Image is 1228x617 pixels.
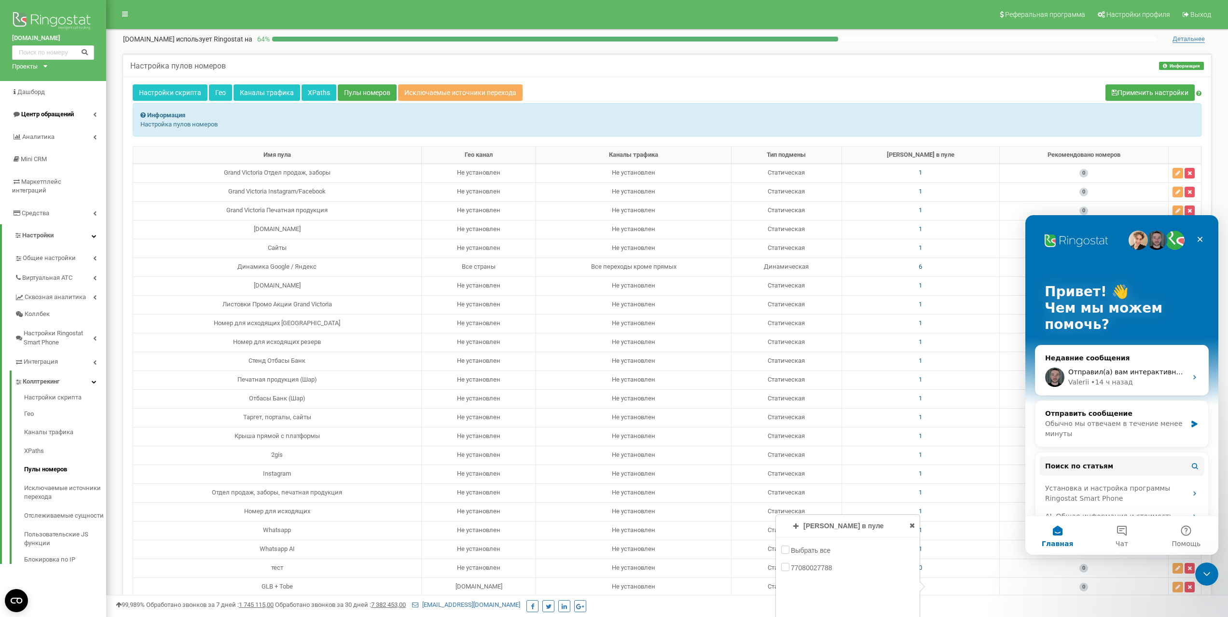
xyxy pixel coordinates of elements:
[137,563,417,573] div: тест
[421,239,536,258] td: Не установлен
[2,224,106,247] a: Настройки
[536,182,731,201] td: Не установлен
[137,488,417,497] div: Отдел продаж, заборы, печатная продукция
[1173,35,1205,43] span: Детальнее
[731,352,842,370] td: Статическая
[421,295,536,314] td: Не установлен
[275,601,406,608] span: Обработано звонков за 30 дней :
[731,147,842,164] th: Тип подмены
[146,601,274,608] span: Обработано звонков за 7 дней :
[24,442,106,461] a: XPaths
[133,147,422,164] th: Имя пула
[731,182,842,201] td: Статическая
[536,147,731,164] th: Каналы трафика
[137,394,417,403] div: Отбасы Банк (Шар)
[1106,11,1170,18] span: Настройки профиля
[137,319,417,328] div: Номер для исходящих [GEOGRAPHIC_DATA]
[842,147,999,164] th: [PERSON_NAME] в пуле
[421,182,536,201] td: Не установлен
[137,244,417,253] div: Cайты
[14,247,106,267] a: Общие настройки
[536,521,731,540] td: Не установлен
[536,427,731,446] td: Не установлен
[17,88,45,96] span: Дашборд
[147,111,185,119] strong: Информация
[137,338,417,347] div: Номер для исходящих резерв
[919,206,922,214] span: 1
[731,314,842,333] td: Статическая
[137,469,417,479] div: Instagram
[421,389,536,408] td: Не установлен
[252,34,272,44] p: 64 %
[731,201,842,220] td: Статическая
[137,262,417,272] div: Динамика Google / Яндекс
[536,295,731,314] td: Не установлен
[919,263,922,270] span: 6
[21,155,47,163] span: Mini CRM
[137,206,417,215] div: Grand Victoria Печатная продукция
[20,268,162,288] div: Установка и настройка программы Ringostat Smart Phone
[14,370,106,390] a: Коллтрекинг
[123,34,252,44] p: [DOMAIN_NAME]
[23,254,76,263] span: Общие настройки
[731,389,842,408] td: Статическая
[20,204,161,224] div: Обычно мы отвечаем в течение менее минуты
[137,413,417,422] div: Таргет, порталы, сайты
[421,370,536,389] td: Не установлен
[12,62,38,71] div: Проекты
[536,370,731,389] td: Не установлен
[421,408,536,427] td: Не установлен
[919,395,922,402] span: 1
[12,45,94,60] input: Поиск по номеру
[791,563,835,573] label: 77080027788
[731,427,842,446] td: Статическая
[421,521,536,540] td: Не установлен
[338,84,397,101] a: Пулы номеров
[22,232,54,239] span: Настройки
[137,356,417,366] div: Стенд Отбасы Банк
[919,188,922,195] span: 1
[536,333,731,352] td: Не установлен
[536,559,731,577] td: Не установлен
[22,274,72,283] span: Виртуальная АТС
[371,601,406,608] u: 7 382 453,00
[24,460,106,479] a: Пулы номеров
[176,35,252,43] span: использует Ringostat на
[731,258,842,276] td: Динамическая
[919,507,922,515] span: 1
[536,352,731,370] td: Не установлен
[421,314,536,333] td: Не установлен
[919,301,922,308] span: 1
[919,282,922,289] span: 1
[12,34,94,43] a: [DOMAIN_NAME]
[1079,169,1088,178] span: 0
[14,264,179,292] div: Установка и настройка программы Ringostat Smart Phone
[137,451,417,460] div: 2gis
[234,84,300,101] a: Каналы трафика
[919,432,922,439] span: 1
[137,300,417,309] div: Листовки Промо Акции Grand Victoria
[137,225,417,234] div: [DOMAIN_NAME]
[1190,11,1211,18] span: Выход
[731,521,842,540] td: Статическая
[421,559,536,577] td: Не установлен
[536,389,731,408] td: Не установлен
[421,220,536,239] td: Не установлен
[731,276,842,295] td: Статическая
[137,281,417,290] div: [DOMAIN_NAME]
[421,465,536,483] td: Не установлен
[421,201,536,220] td: Не установлен
[1025,215,1218,555] iframe: Intercom live chat
[64,301,128,340] button: Чат
[731,502,842,521] td: Статическая
[919,357,922,364] span: 1
[20,296,162,306] div: AI. Общая информация и стоимость
[731,220,842,239] td: Статическая
[10,185,183,232] div: Отправить сообщениеОбычно мы отвечаем в течение менее минуты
